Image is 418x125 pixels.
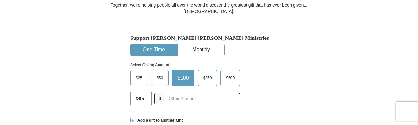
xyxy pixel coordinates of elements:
[107,2,311,15] div: Together, we're helping people all over the world discover the greatest gift that has ever been g...
[135,118,184,123] span: Add a gift to another fund
[154,73,166,83] span: $50
[178,44,224,56] button: Monthly
[130,35,288,41] h5: Support [PERSON_NAME] [PERSON_NAME] Ministries
[165,93,240,104] input: Other Amount
[223,73,238,83] span: $500
[154,93,165,104] span: $
[133,73,145,83] span: $25
[200,73,215,83] span: $250
[130,63,169,67] strong: Select Giving Amount
[174,73,192,83] span: $100
[131,44,177,56] button: One-Time
[133,94,149,103] span: Other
